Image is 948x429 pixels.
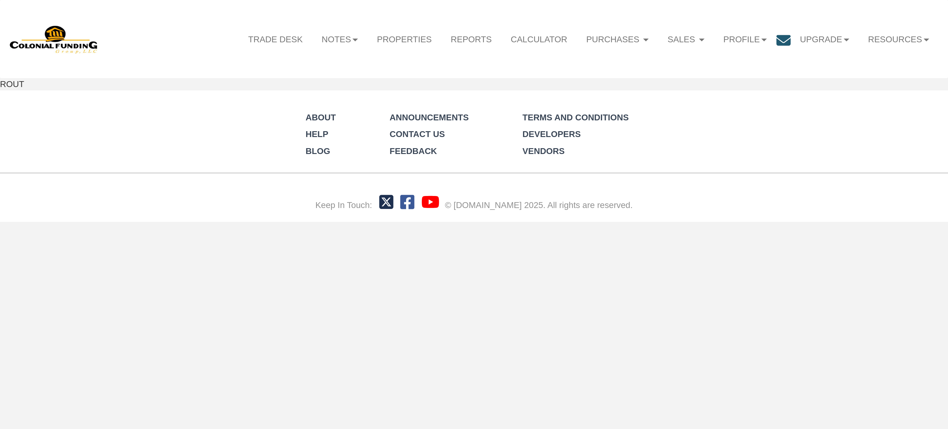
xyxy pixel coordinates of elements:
[306,113,336,122] a: About
[390,113,469,122] a: Announcements
[658,27,714,52] a: Sales
[10,24,98,54] img: 579666
[501,27,577,52] a: Calculator
[368,27,441,52] a: Properties
[390,146,437,156] a: Feedback
[306,146,330,156] a: Blog
[315,199,372,211] div: Keep In Touch:
[445,199,633,211] div: © [DOMAIN_NAME] 2025. All rights are reserved.
[577,27,658,52] a: Purchases
[522,146,565,156] a: Vendors
[791,27,859,52] a: Upgrade
[522,113,629,122] a: Terms and Conditions
[441,27,501,52] a: Reports
[239,27,312,52] a: Trade Desk
[312,27,368,52] a: Notes
[390,129,445,139] a: Contact Us
[859,27,938,52] a: Resources
[714,27,776,52] a: Profile
[522,129,581,139] a: Developers
[306,129,328,139] a: Help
